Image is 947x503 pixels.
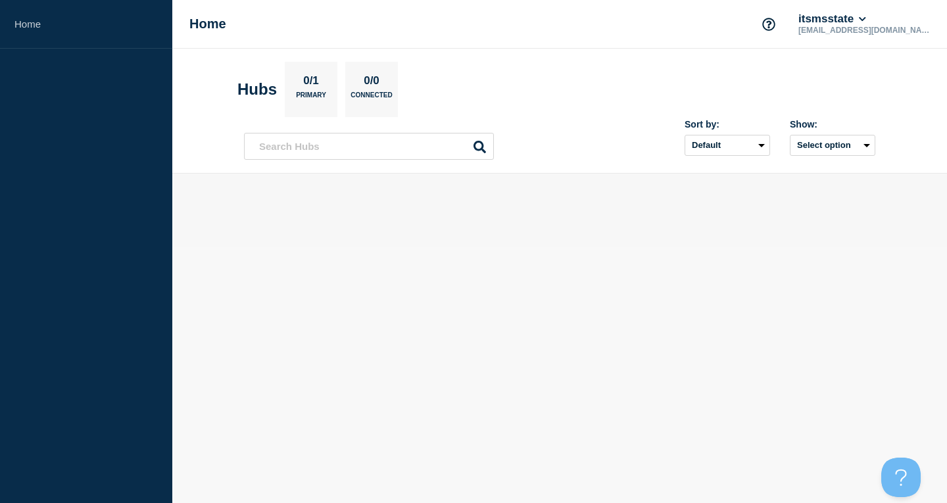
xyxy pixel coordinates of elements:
p: 0/0 [359,74,385,91]
select: Sort by [685,135,770,156]
button: Support [755,11,783,38]
input: Search Hubs [244,133,494,160]
p: 0/1 [299,74,324,91]
p: Connected [351,91,392,105]
h1: Home [189,16,226,32]
p: Primary [296,91,326,105]
iframe: Help Scout Beacon - Open [881,458,921,497]
p: [EMAIL_ADDRESS][DOMAIN_NAME] [796,26,933,35]
button: Select option [790,135,875,156]
h2: Hubs [237,80,277,99]
button: itsmsstate [796,12,869,26]
div: Sort by: [685,119,770,130]
div: Show: [790,119,875,130]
